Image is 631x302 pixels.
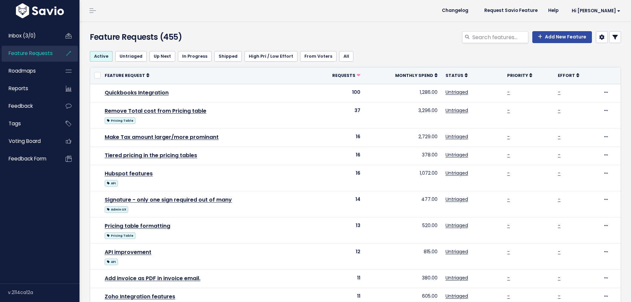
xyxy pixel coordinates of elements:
span: Admin UX [105,206,128,213]
a: Pricing Table [105,116,135,124]
a: - [558,293,560,299]
td: 16 [309,147,365,165]
td: 16 [309,128,365,147]
a: Untriaged [446,248,468,255]
span: Pricing Table [105,117,135,124]
a: Shipped [214,51,242,62]
a: Untriaged [446,133,468,140]
span: Changelog [442,8,468,13]
span: Hi [PERSON_NAME] [572,8,620,13]
a: - [507,89,510,95]
a: Feature Request [105,72,149,79]
a: Reports [2,81,55,96]
td: 13 [309,217,365,244]
a: Status [446,72,468,79]
td: 1,072.00 [364,165,441,191]
a: Untriaged [446,196,468,203]
a: Voting Board [2,134,55,149]
td: 100 [309,84,365,102]
td: 11 [309,270,365,288]
a: - [558,107,560,114]
span: Status [446,73,463,78]
td: 380.00 [364,270,441,288]
a: - [558,196,560,203]
td: 14 [309,191,365,217]
a: Add invoice as PDF in invoice email. [105,274,200,282]
span: Reports [9,85,28,92]
a: - [507,170,510,176]
a: Pricing Table [105,231,135,239]
a: - [558,89,560,95]
td: 16 [309,165,365,191]
a: Effort [558,72,579,79]
a: Roadmaps [2,63,55,79]
a: Monthly spend [395,72,438,79]
td: 2,729.00 [364,128,441,147]
a: Up Next [149,51,175,62]
a: Zoho Integration features [105,293,175,300]
a: Untriaged [446,293,468,299]
a: API [105,179,118,187]
span: Pricing Table [105,232,135,239]
a: Feature Requests [2,46,55,61]
a: In Progress [178,51,212,62]
span: API [105,180,118,187]
a: - [507,133,510,140]
a: Untriaged [446,222,468,229]
a: Untriaged [446,170,468,176]
span: API [105,259,118,265]
img: logo-white.9d6f32f41409.svg [14,3,66,18]
a: - [507,274,510,281]
a: Admin UX [105,205,128,213]
span: Roadmaps [9,67,36,74]
a: From Voters [300,51,337,62]
a: - [558,133,560,140]
span: Monthly spend [395,73,433,78]
td: 477.00 [364,191,441,217]
td: 37 [309,102,365,128]
span: Voting Board [9,138,41,145]
a: - [507,248,510,255]
a: High Pri / Low Effort [244,51,297,62]
td: 12 [309,244,365,270]
a: Signature - only one sign required out of many [105,196,232,204]
a: Quickbooks Integration [105,89,169,96]
td: 378.00 [364,147,441,165]
span: Requests [332,73,355,78]
span: Feature Requests [9,50,53,57]
td: 3,296.00 [364,102,441,128]
a: - [507,222,510,229]
a: Hubspot features [105,170,153,177]
a: Untriaged [115,51,147,62]
a: Feedback form [2,151,55,166]
a: - [558,222,560,229]
a: Tags [2,116,55,131]
a: Untriaged [446,151,468,158]
a: Active [90,51,113,62]
a: API improvement [105,248,151,256]
a: - [558,151,560,158]
a: - [507,293,510,299]
a: Untriaged [446,89,468,95]
input: Search features... [472,31,528,43]
a: - [558,248,560,255]
a: Untriaged [446,107,468,114]
ul: Filter feature requests [90,51,621,62]
a: - [558,170,560,176]
span: Inbox (3/0) [9,32,36,39]
a: Priority [507,72,532,79]
span: Priority [507,73,528,78]
a: - [507,107,510,114]
h4: Feature Requests (455) [90,31,260,43]
a: All [339,51,353,62]
a: Request Savio Feature [479,6,543,16]
a: Hi [PERSON_NAME] [564,6,626,16]
div: v.2114ca12a [8,284,79,301]
a: - [507,196,510,203]
a: - [507,151,510,158]
a: Tiered pricing in the pricing tables [105,151,197,159]
a: API [105,257,118,266]
td: 520.00 [364,217,441,244]
td: 815.00 [364,244,441,270]
a: Feedback [2,98,55,114]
